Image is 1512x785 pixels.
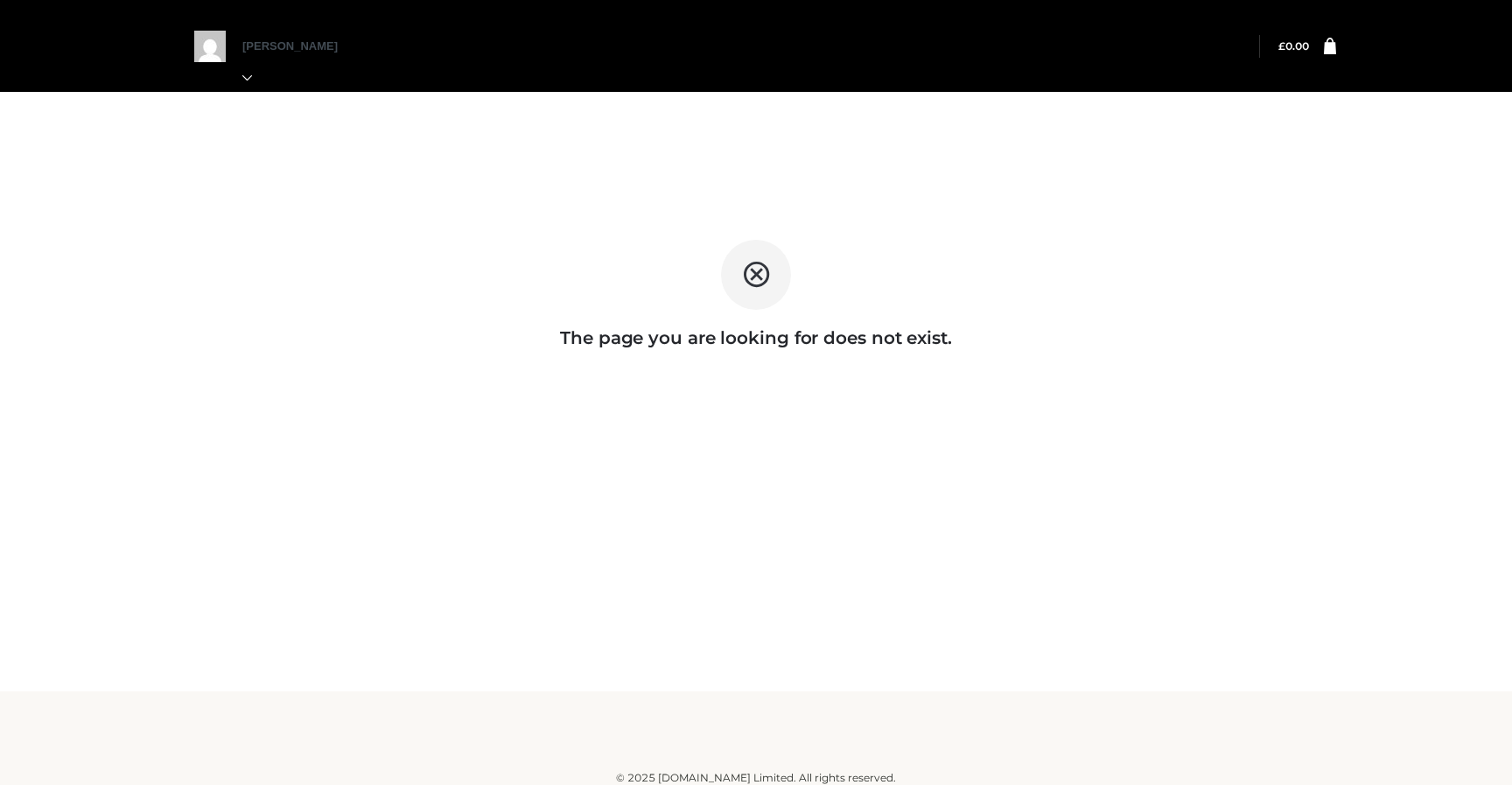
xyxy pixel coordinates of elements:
[611,14,873,77] img: Schmodel Admin 964
[1278,39,1309,53] a: £0.00
[17,327,1494,348] h3: The page you are looking for does not exist.
[1278,39,1309,53] bdi: 0.00
[1278,39,1285,53] span: £
[242,39,356,84] a: [PERSON_NAME]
